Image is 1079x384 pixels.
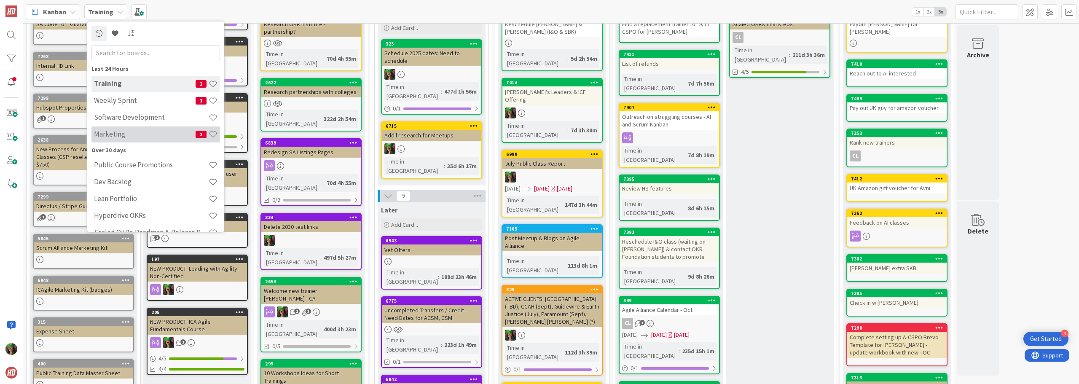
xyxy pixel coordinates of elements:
[502,224,603,278] a: 7105Post Meetup & Blogs on Agile AllianceTime in [GEOGRAPHIC_DATA]:113d 8h 1m
[505,121,567,140] div: Time in [GEOGRAPHIC_DATA]
[441,87,442,96] span: :
[502,10,603,71] a: Reschedule [PERSON_NAME] & [PERSON_NAME] (I&O & SBK)Time in [GEOGRAPHIC_DATA]:5d 2h 54m
[323,54,325,63] span: :
[567,126,569,135] span: :
[620,111,719,130] div: Outreach on struggling courses - AI and Scrum Kanban
[651,330,667,339] span: [DATE]
[506,226,602,232] div: 7105
[502,286,602,293] div: 325
[846,129,947,167] a: 7353Rank new trainersCL
[154,235,160,240] span: 1
[622,267,684,286] div: Time in [GEOGRAPHIC_DATA]
[40,115,46,121] span: 1
[506,80,602,86] div: 7414
[261,306,361,317] div: SL
[147,308,248,375] a: 205NEW PRODUCT: ICA Agile Fundamentals CourseSL4/54/4
[442,87,479,96] div: 477d 1h 56m
[260,213,362,270] a: 334Delete 2030 test linksSLTime in [GEOGRAPHIC_DATA]:497d 5h 27m
[34,193,133,212] div: 7299Directus / Stripe Guide
[148,255,247,263] div: 197
[386,41,481,47] div: 323
[847,297,947,308] div: Check in w [PERSON_NAME]
[147,255,248,301] a: 197NEW PRODUCT: Leading with Agility: Non-CertifiedSL
[38,236,133,242] div: 5845
[563,200,599,209] div: 147d 3h 44m
[43,7,66,17] span: Kanban
[622,199,684,218] div: Time in [GEOGRAPHIC_DATA]
[38,137,133,143] div: 2638
[619,103,720,168] a: 7407Outreach on struggling courses - AI and Scrum KanbanTime in [GEOGRAPHIC_DATA]:7d 8h 19m
[619,50,720,96] a: 7411List of refundsTime in [GEOGRAPHIC_DATA]:7d 7h 56m
[620,175,719,183] div: 7395
[261,11,361,37] div: Research OKR Institute - partnership?
[323,178,325,188] span: :
[564,261,566,270] span: :
[502,150,603,218] a: 6999July Public Class ReportSL[DATE][DATE][DATE]Time in [GEOGRAPHIC_DATA]:147d 3h 44m
[148,263,247,282] div: NEW PRODUCT: Leading with Agility: Non-Certified
[34,94,133,113] div: 7298Hubspot Properties
[381,121,482,179] a: 6715Add'l research for MeetupsSLTime in [GEOGRAPHIC_DATA]:35d 6h 17m
[847,60,947,79] div: 7410Reach out to AI interested
[789,50,790,59] span: :
[148,255,247,282] div: 197NEW PRODUCT: Leading with Agility: Non-Certified
[38,54,133,59] div: 7268
[261,86,361,97] div: Research partnerships with colleges
[384,157,444,175] div: Time in [GEOGRAPHIC_DATA]
[264,49,323,68] div: Time in [GEOGRAPHIC_DATA]
[260,138,362,206] a: 6839Redesign SA Listings PagesTime in [GEOGRAPHIC_DATA]:70d 4h 55m0/2
[34,284,133,295] div: ICAgile Marketing Kit (badges)
[261,278,361,285] div: 2653
[94,177,209,186] h4: Dev Backlog
[151,256,247,262] div: 197
[847,324,947,332] div: 7290
[38,95,133,101] div: 7298
[851,176,947,182] div: 7412
[34,144,133,170] div: New Process for Anu Reseller Classes (CSP reseller rate for 2025 is $750)
[502,150,602,158] div: 6999
[34,53,133,71] div: 7268Internal HD Link
[322,325,358,334] div: 400d 3h 23m
[619,296,720,374] a: 349Agile Alliance Calendar - OctCL[DATE][DATE][DATE]Time in [GEOGRAPHIC_DATA]:235d 15h 1m0/1
[445,161,479,171] div: 35d 6h 17m
[261,214,361,221] div: 334
[619,175,720,221] a: 7395Review HS featuresTime in [GEOGRAPHIC_DATA]:8d 6h 15m
[847,150,947,161] div: CL
[847,324,947,358] div: 7290Complete setting up A-CSPO Brevo Template for [PERSON_NAME] - update workbook with new TOC
[684,272,686,281] span: :
[265,279,361,285] div: 2653
[272,196,280,204] span: 0/2
[502,86,602,105] div: [PERSON_NAME]'s Leaders & ICF Offering
[322,253,358,262] div: 497d 5h 27m
[382,122,481,141] div: 6715Add'l research for Meetups
[382,237,481,255] div: 6943Vet Offers
[391,24,418,32] span: Add Card...
[261,139,361,147] div: 6839
[33,135,134,185] a: 2638New Process for Anu Reseller Classes (CSP reseller rate for 2025 is $750)
[34,326,133,337] div: Expense Sheet
[851,130,947,136] div: 7353
[261,235,361,246] div: SL
[619,228,720,289] a: 7393Reschedule I&O class (waiting on [PERSON_NAME]) & contact OKR Foundation students to promoteT...
[1023,332,1068,346] div: Open Get Started checklist, remaining modules: 4
[534,184,550,193] span: [DATE]
[386,123,481,129] div: 6715
[381,39,482,115] a: 323Schedule 2025 dates: Need to scheduleSLTime in [GEOGRAPHIC_DATA]:477d 1h 56m0/1
[620,183,719,194] div: Review HS features
[851,290,947,296] div: 7385
[684,150,686,160] span: :
[502,78,603,143] a: 7414[PERSON_NAME]'s Leaders & ICF OfferingSLTime in [GEOGRAPHIC_DATA]:7d 3h 30m
[264,174,323,192] div: Time in [GEOGRAPHIC_DATA]
[264,110,320,128] div: Time in [GEOGRAPHIC_DATA]
[505,107,516,118] img: SL
[196,131,207,138] span: 2
[622,318,633,329] div: CL
[91,146,220,155] div: Over 30 days
[847,11,947,37] div: Payout [PERSON_NAME] for [PERSON_NAME]
[851,256,947,262] div: 7382
[620,51,719,58] div: 7411
[261,79,361,97] div: 2622Research partnerships with colleges
[851,96,947,102] div: 7409
[846,59,947,87] a: 7410Reach out to AI interested
[847,290,947,297] div: 7385
[686,79,717,88] div: 7d 7h 56m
